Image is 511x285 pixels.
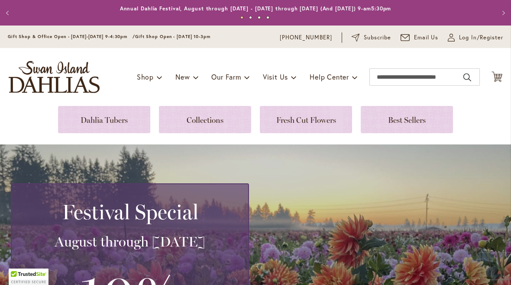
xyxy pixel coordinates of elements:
[448,33,503,42] a: Log In/Register
[120,5,391,12] a: Annual Dahlia Festival, August through [DATE] - [DATE] through [DATE] (And [DATE]) 9-am5:30pm
[280,33,332,42] a: [PHONE_NUMBER]
[22,233,238,250] h3: August through [DATE]
[263,72,288,81] span: Visit Us
[310,72,349,81] span: Help Center
[414,33,439,42] span: Email Us
[352,33,391,42] a: Subscribe
[258,16,261,19] button: 3 of 4
[22,200,238,224] h2: Festival Special
[211,72,241,81] span: Our Farm
[240,16,243,19] button: 1 of 4
[8,34,135,39] span: Gift Shop & Office Open - [DATE]-[DATE] 9-4:30pm /
[175,72,190,81] span: New
[364,33,391,42] span: Subscribe
[494,4,511,22] button: Next
[135,34,210,39] span: Gift Shop Open - [DATE] 10-3pm
[137,72,154,81] span: Shop
[266,16,269,19] button: 4 of 4
[9,61,100,93] a: store logo
[401,33,439,42] a: Email Us
[249,16,252,19] button: 2 of 4
[459,33,503,42] span: Log In/Register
